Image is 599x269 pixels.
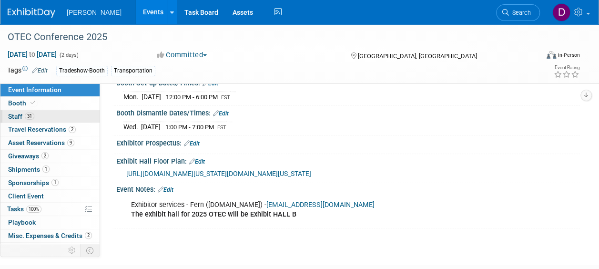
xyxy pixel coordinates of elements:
[0,123,100,136] a: Travel Reservations2
[85,232,92,239] span: 2
[8,152,49,160] span: Giveaways
[554,65,579,70] div: Event Rating
[8,125,76,133] span: Travel Reservations
[123,92,142,102] td: Mon.
[116,106,580,118] div: Booth Dismantle Dates/Times:
[0,83,100,96] a: Event Information
[142,92,161,102] td: [DATE]
[266,201,375,209] a: [EMAIL_ADDRESS][DOMAIN_NAME]
[59,52,79,58] span: (2 days)
[509,9,531,16] span: Search
[189,158,205,165] a: Edit
[0,176,100,189] a: Sponsorships1
[558,52,580,59] div: In-Person
[0,150,100,163] a: Giveaways2
[217,124,226,131] span: EST
[131,210,296,218] b: The exhibit hall for 2025 OTEC will be Exhibit HALL B
[141,122,161,132] td: [DATE]
[8,179,59,186] span: Sponsorships
[0,216,100,229] a: Playbook
[32,67,48,74] a: Edit
[552,3,570,21] img: Dakota Alt
[0,136,100,149] a: Asset Reservations9
[0,229,100,242] a: Misc. Expenses & Credits2
[28,51,37,58] span: to
[30,100,35,105] i: Booth reservation complete
[4,29,531,46] div: OTEC Conference 2025
[67,139,74,146] span: 9
[123,122,141,132] td: Wed.
[124,196,488,224] div: Exhibitor services - Fern ([DOMAIN_NAME]) -
[221,94,230,101] span: EST
[51,179,59,186] span: 1
[154,50,211,60] button: Committed
[213,110,229,117] a: Edit
[547,51,556,59] img: Format-Inperson.png
[0,203,100,216] a: Tasks100%
[8,113,34,120] span: Staff
[0,110,100,123] a: Staff31
[0,97,100,110] a: Booth
[8,86,61,93] span: Event Information
[8,139,74,146] span: Asset Reservations
[184,140,200,147] a: Edit
[116,154,580,166] div: Exhibit Hall Floor Plan:
[166,93,218,101] span: 12:00 PM - 6:00 PM
[56,66,108,76] div: Tradeshow-Booth
[158,186,173,193] a: Edit
[7,205,41,213] span: Tasks
[358,52,477,60] span: [GEOGRAPHIC_DATA], [GEOGRAPHIC_DATA]
[8,166,50,173] span: Shipments
[116,136,580,148] div: Exhibitor Prospectus:
[111,66,155,76] div: Transportation
[7,65,48,76] td: Tags
[41,152,49,159] span: 2
[25,113,34,120] span: 31
[8,192,44,200] span: Client Event
[8,99,37,107] span: Booth
[69,126,76,133] span: 2
[64,244,81,257] td: Personalize Event Tab Strip
[496,4,540,21] a: Search
[26,206,41,213] span: 100%
[126,170,311,177] a: [URL][DOMAIN_NAME][US_STATE][DOMAIN_NAME][US_STATE]
[0,163,100,176] a: Shipments1
[165,124,214,131] span: 1:00 PM - 7:00 PM
[8,232,92,239] span: Misc. Expenses & Credits
[8,8,55,18] img: ExhibitDay
[81,244,100,257] td: Toggle Event Tabs
[7,50,57,59] span: [DATE] [DATE]
[0,190,100,203] a: Client Event
[8,218,36,226] span: Playbook
[497,50,580,64] div: Event Format
[116,182,580,195] div: Event Notes:
[67,9,122,16] span: [PERSON_NAME]
[42,166,50,173] span: 1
